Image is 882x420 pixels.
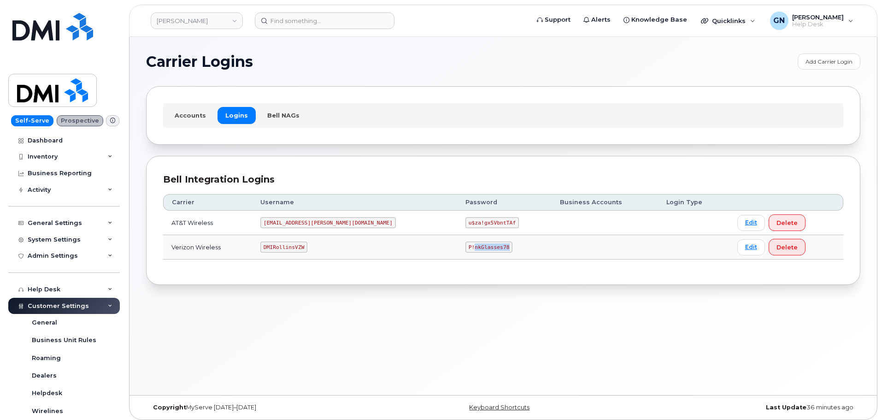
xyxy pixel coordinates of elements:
span: Delete [776,219,798,227]
div: 36 minutes ago [622,404,860,411]
strong: Last Update [766,404,806,411]
a: Edit [737,215,765,231]
div: Bell Integration Logins [163,173,843,186]
span: Delete [776,243,798,252]
button: Delete [769,239,806,255]
th: Carrier [163,194,252,211]
td: AT&T Wireless [163,211,252,235]
code: DMIRollinsVZW [260,242,307,253]
th: Business Accounts [552,194,658,211]
a: Logins [218,107,256,124]
code: u$za!gx5VbntTAf [465,217,519,228]
button: Delete [769,214,806,231]
strong: Copyright [153,404,186,411]
td: Verizon Wireless [163,235,252,260]
a: Bell NAGs [259,107,307,124]
code: [EMAIL_ADDRESS][PERSON_NAME][DOMAIN_NAME] [260,217,396,228]
div: MyServe [DATE]–[DATE] [146,404,384,411]
a: Accounts [167,107,214,124]
th: Username [252,194,457,211]
span: Carrier Logins [146,55,253,69]
a: Edit [737,239,765,255]
a: Add Carrier Login [798,53,860,70]
th: Password [457,194,552,211]
a: Keyboard Shortcuts [469,404,529,411]
th: Login Type [658,194,729,211]
code: P!nkGlasses78 [465,242,512,253]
